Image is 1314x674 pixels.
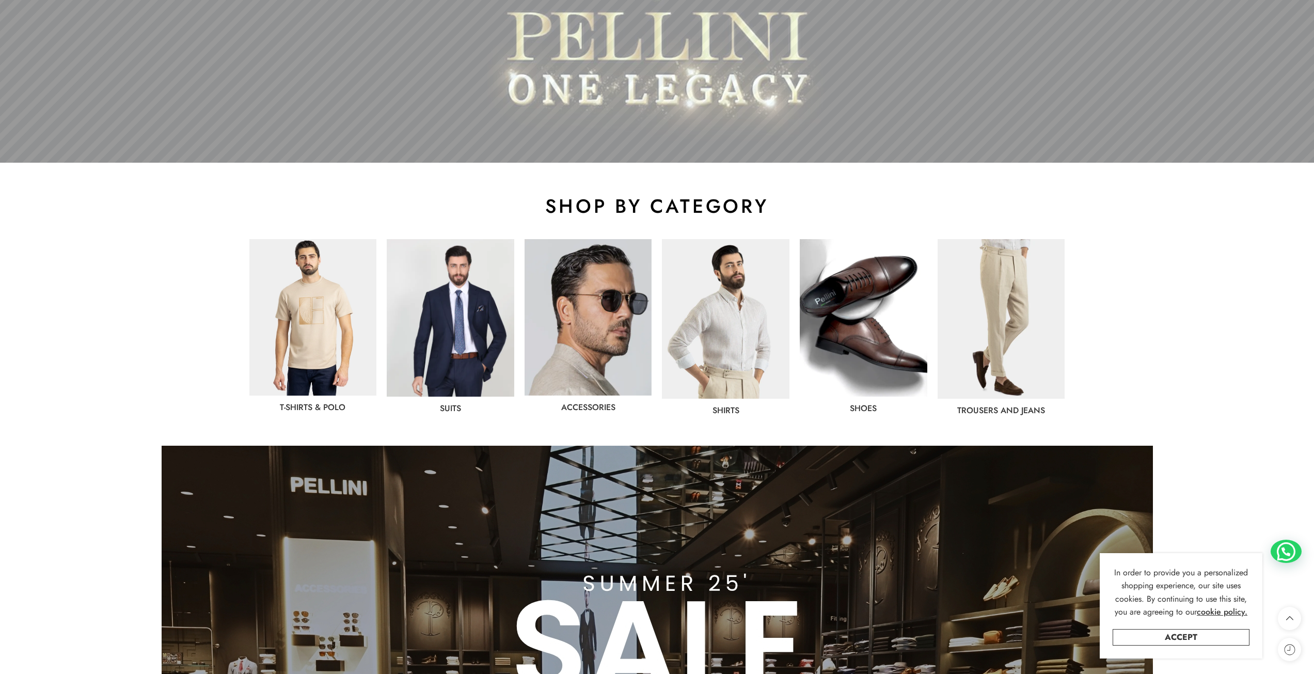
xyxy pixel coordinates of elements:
[957,404,1045,416] a: Trousers and jeans
[440,402,461,414] a: Suits
[1114,567,1248,618] span: In order to provide you a personalized shopping experience, our site uses cookies. By continuing ...
[561,401,615,413] a: Accessories
[1113,629,1249,646] a: Accept
[850,402,877,414] a: shoes
[280,401,345,413] a: T-Shirts & Polo
[713,404,739,416] a: Shirts
[1197,605,1247,619] a: cookie policy.
[249,194,1065,218] h2: shop by category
